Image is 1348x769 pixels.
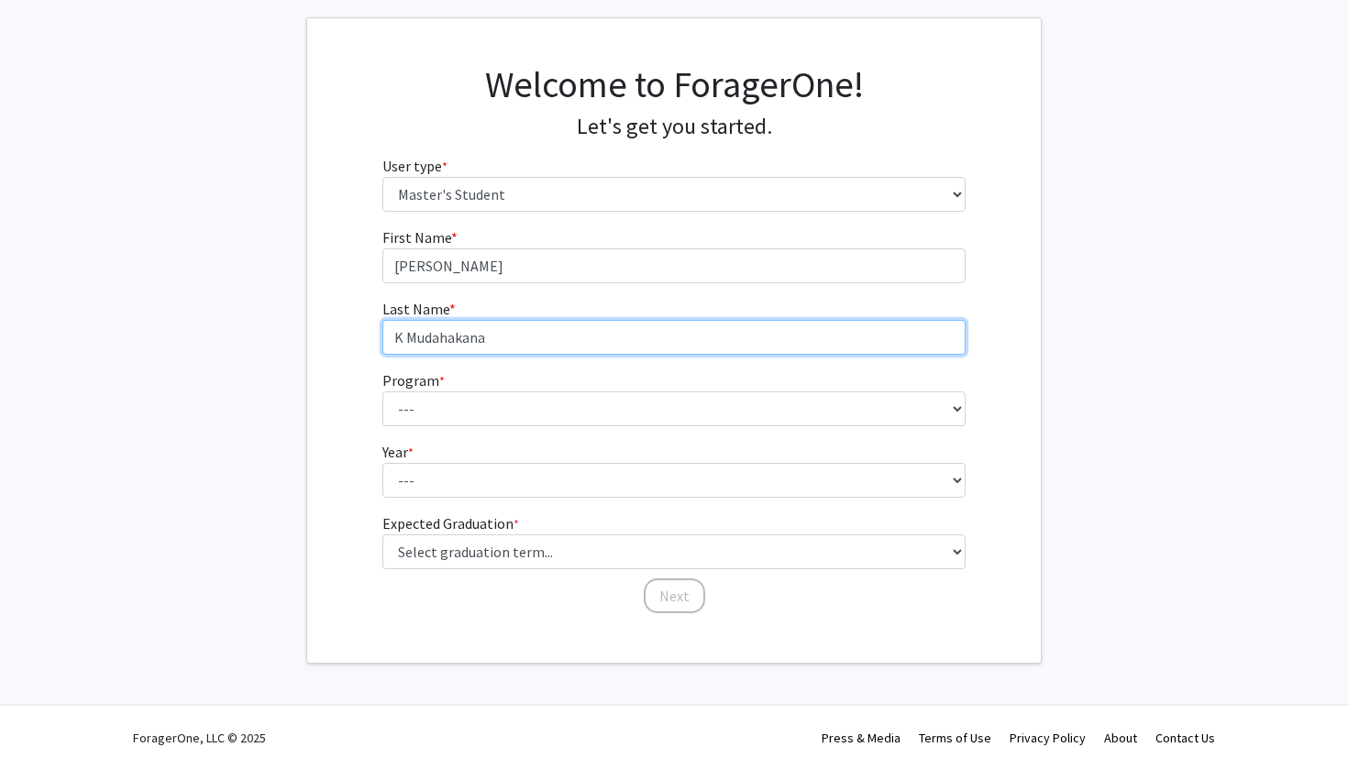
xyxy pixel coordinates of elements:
a: Press & Media [822,730,901,746]
a: Terms of Use [919,730,991,746]
span: Last Name [382,300,449,318]
label: Year [382,441,414,463]
h4: Let's get you started. [382,114,967,140]
a: Privacy Policy [1010,730,1086,746]
button: Next [644,578,705,613]
label: Expected Graduation [382,512,519,534]
h1: Welcome to ForagerOne! [382,62,967,106]
iframe: Chat [14,687,78,755]
label: User type [382,155,447,177]
a: About [1104,730,1137,746]
span: First Name [382,228,451,247]
a: Contact Us [1155,730,1215,746]
label: Program [382,369,445,391]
